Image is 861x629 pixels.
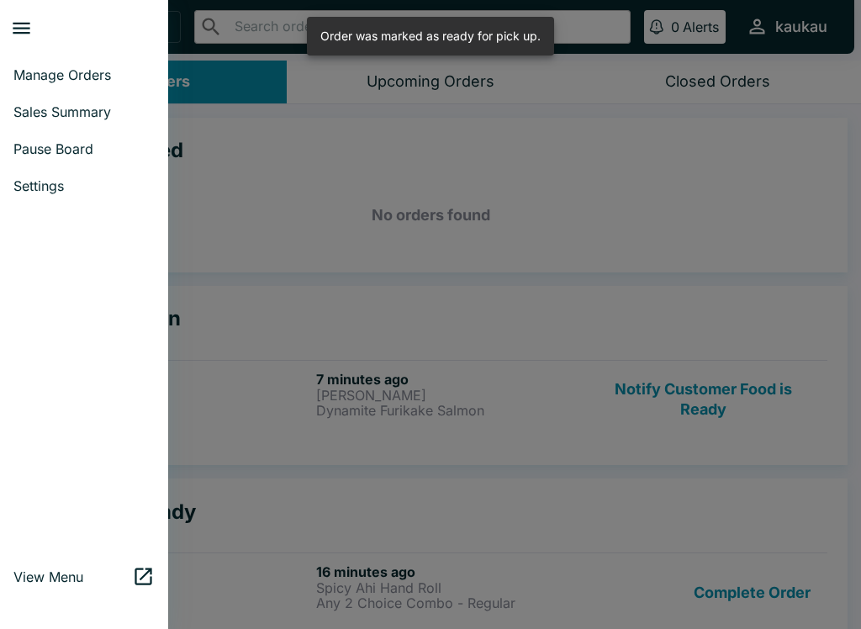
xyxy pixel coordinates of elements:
[13,568,132,585] span: View Menu
[13,66,155,83] span: Manage Orders
[13,177,155,194] span: Settings
[13,103,155,120] span: Sales Summary
[320,22,541,50] div: Order was marked as ready for pick up.
[13,140,155,157] span: Pause Board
